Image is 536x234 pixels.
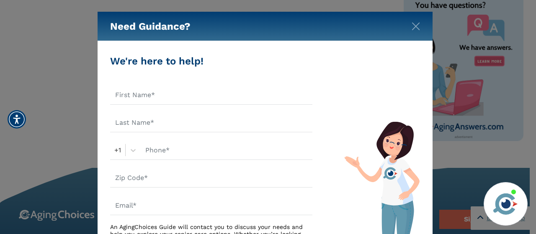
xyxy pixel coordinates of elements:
[491,190,520,218] img: avatar
[110,113,312,132] input: Last Name*
[412,22,420,31] img: modal-close.svg
[110,12,191,41] h5: Need Guidance?
[370,63,528,177] iframe: iframe
[110,54,312,69] div: We're here to help!
[8,110,26,129] div: Accessibility Menu
[140,141,312,160] input: Phone*
[110,196,312,215] input: Email*
[412,21,420,29] button: Close
[110,168,312,188] input: Zip Code*
[110,85,312,105] input: First Name*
